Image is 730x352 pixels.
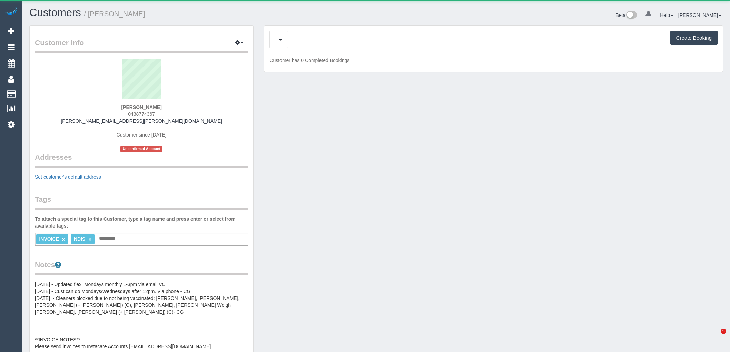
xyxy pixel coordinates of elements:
a: Set customer's default address [35,174,101,180]
legend: Notes [35,260,248,275]
legend: Tags [35,194,248,210]
iframe: Intercom live chat [707,329,723,345]
legend: Customer Info [35,38,248,53]
img: Automaid Logo [4,7,18,17]
span: NDIS [74,236,85,242]
span: Unconfirmed Account [120,146,162,152]
a: [PERSON_NAME][EMAIL_ADDRESS][PERSON_NAME][DOMAIN_NAME] [61,118,222,124]
span: 0438774367 [128,111,155,117]
a: [PERSON_NAME] [678,12,721,18]
a: × [88,237,91,242]
span: Customer since [DATE] [117,132,167,138]
small: / [PERSON_NAME] [84,10,145,18]
img: New interface [625,11,637,20]
a: Beta [616,12,637,18]
a: Customers [29,7,81,19]
strong: [PERSON_NAME] [121,104,161,110]
a: Help [660,12,673,18]
label: To attach a special tag to this Customer, type a tag name and press enter or select from availabl... [35,215,248,229]
button: Create Booking [670,31,718,45]
p: Customer has 0 Completed Bookings [269,57,718,64]
a: × [62,237,65,242]
span: 5 [721,329,726,334]
span: INVOICE [39,236,59,242]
